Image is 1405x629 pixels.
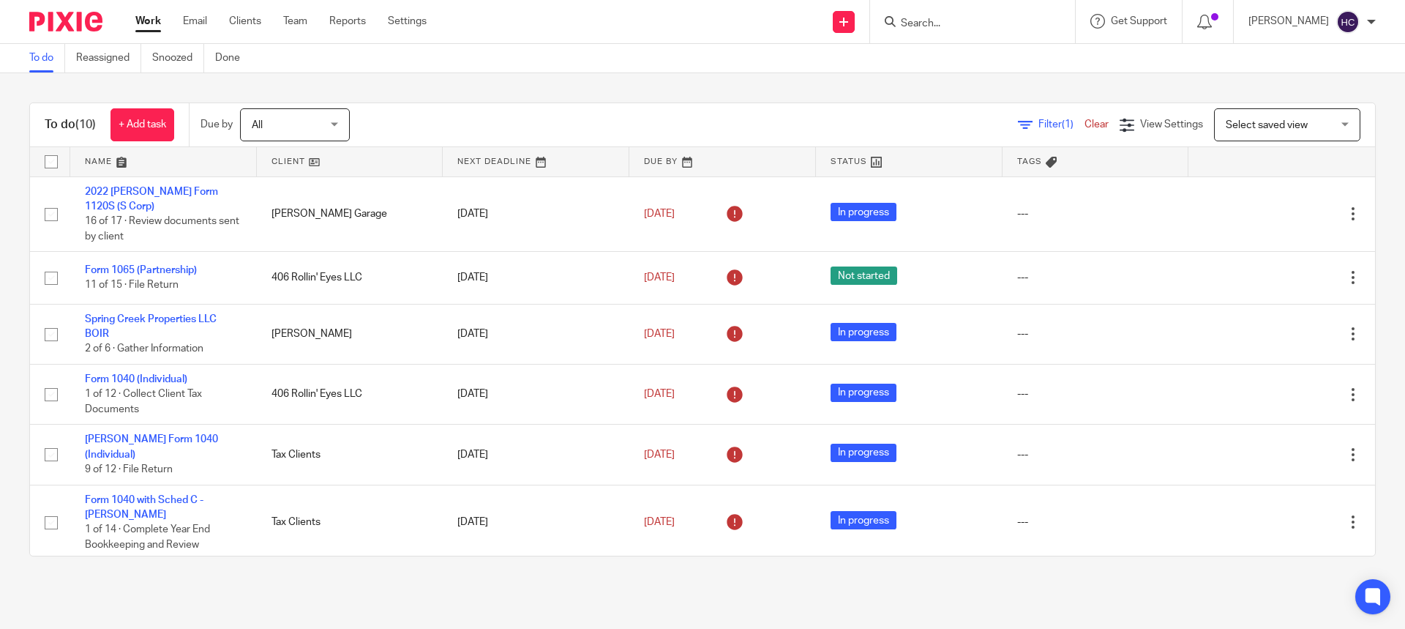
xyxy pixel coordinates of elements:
[1017,515,1174,529] div: ---
[85,280,179,291] span: 11 of 15 · File Return
[257,425,443,485] td: Tax Clients
[76,44,141,72] a: Reassigned
[85,314,217,339] a: Spring Creek Properties LLC BOIR
[85,265,197,275] a: Form 1065 (Partnership)
[1084,119,1109,130] a: Clear
[831,323,896,341] span: In progress
[644,517,675,527] span: [DATE]
[443,176,629,252] td: [DATE]
[644,389,675,399] span: [DATE]
[1248,14,1329,29] p: [PERSON_NAME]
[215,44,251,72] a: Done
[85,374,187,384] a: Form 1040 (Individual)
[1226,120,1308,130] span: Select saved view
[85,216,239,242] span: 16 of 17 · Review documents sent by client
[252,120,263,130] span: All
[1017,327,1174,341] div: ---
[183,14,207,29] a: Email
[85,495,203,520] a: Form 1040 with Sched C - [PERSON_NAME]
[443,485,629,560] td: [DATE]
[257,304,443,364] td: [PERSON_NAME]
[443,252,629,304] td: [DATE]
[85,187,218,212] a: 2022 [PERSON_NAME] Form 1120S (S Corp)
[29,44,65,72] a: To do
[85,464,173,474] span: 9 of 12 · File Return
[85,344,203,354] span: 2 of 6 · Gather Information
[29,12,102,31] img: Pixie
[831,511,896,529] span: In progress
[831,384,896,402] span: In progress
[899,18,1031,31] input: Search
[1017,387,1174,401] div: ---
[201,117,233,132] p: Due by
[831,267,897,285] span: Not started
[257,176,443,252] td: [PERSON_NAME] Garage
[1017,447,1174,462] div: ---
[443,364,629,424] td: [DATE]
[1111,16,1167,26] span: Get Support
[45,117,96,133] h1: To do
[1038,119,1084,130] span: Filter
[257,252,443,304] td: 406 Rollin' Eyes LLC
[329,14,366,29] a: Reports
[1336,10,1360,34] img: svg%3E
[443,425,629,485] td: [DATE]
[644,329,675,339] span: [DATE]
[152,44,204,72] a: Snoozed
[229,14,261,29] a: Clients
[1062,119,1074,130] span: (1)
[1140,119,1203,130] span: View Settings
[257,485,443,560] td: Tax Clients
[644,209,675,219] span: [DATE]
[257,364,443,424] td: 406 Rollin' Eyes LLC
[831,444,896,462] span: In progress
[85,524,210,550] span: 1 of 14 · Complete Year End Bookkeeping and Review
[644,450,675,460] span: [DATE]
[85,389,202,414] span: 1 of 12 · Collect Client Tax Documents
[1017,157,1042,165] span: Tags
[388,14,427,29] a: Settings
[75,119,96,130] span: (10)
[443,304,629,364] td: [DATE]
[1017,270,1174,285] div: ---
[110,108,174,141] a: + Add task
[135,14,161,29] a: Work
[1017,206,1174,221] div: ---
[85,434,218,459] a: [PERSON_NAME] Form 1040 (Individual)
[283,14,307,29] a: Team
[831,203,896,221] span: In progress
[644,272,675,283] span: [DATE]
